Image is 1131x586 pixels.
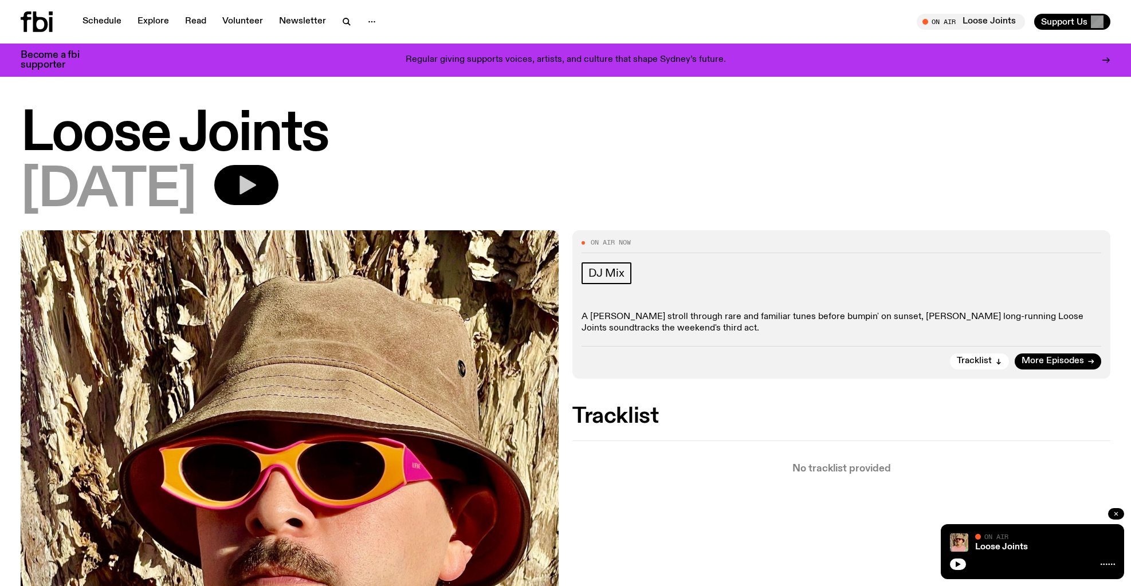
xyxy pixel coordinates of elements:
a: Newsletter [272,14,333,30]
a: Volunteer [215,14,270,30]
a: Read [178,14,213,30]
a: Explore [131,14,176,30]
button: On AirLoose Joints [917,14,1025,30]
h1: Loose Joints [21,109,1110,160]
img: Tyson stands in front of a paperbark tree wearing orange sunglasses, a suede bucket hat and a pin... [950,533,968,552]
a: More Episodes [1015,353,1101,369]
span: On Air [984,533,1008,540]
span: [DATE] [21,165,196,217]
span: Tracklist [957,357,992,365]
a: Schedule [76,14,128,30]
span: Support Us [1041,17,1087,27]
p: No tracklist provided [572,464,1110,474]
span: More Episodes [1022,357,1084,365]
a: DJ Mix [582,262,631,284]
h2: Tracklist [572,406,1110,427]
a: Loose Joints [975,542,1028,552]
span: DJ Mix [588,267,625,280]
span: On Air Now [591,239,631,246]
h3: Become a fbi supporter [21,50,94,70]
button: Tracklist [950,353,1009,369]
p: A [PERSON_NAME] stroll through rare and familiar tunes before bumpin' on sunset, [PERSON_NAME] lo... [582,312,1101,333]
button: Support Us [1034,14,1110,30]
p: Regular giving supports voices, artists, and culture that shape Sydney’s future. [406,55,726,65]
